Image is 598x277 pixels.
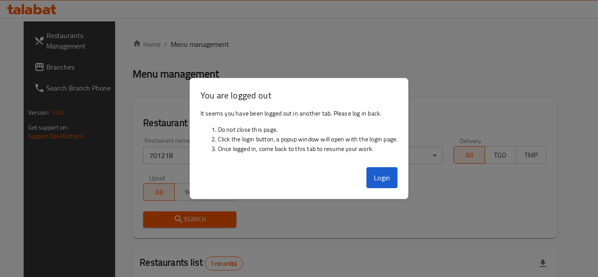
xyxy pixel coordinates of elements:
li: Once logged in, come back to this tab to resume your work. [218,144,398,154]
button: Login [366,167,398,188]
div: It seems you have been logged out in another tab. Please log in back. [190,105,408,164]
h3: You are logged out [201,89,398,102]
li: Click the login button, a popup window will open with the login page. [218,134,398,144]
li: Do not close this page. [218,125,398,134]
